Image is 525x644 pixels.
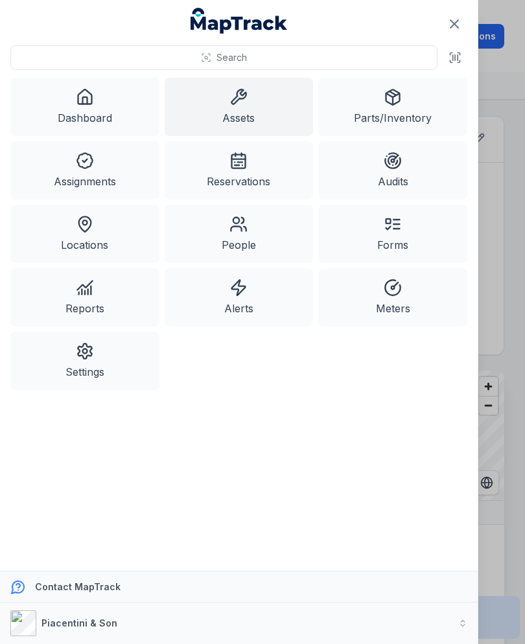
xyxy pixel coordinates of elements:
a: Assignments [10,141,159,200]
a: Locations [10,205,159,263]
strong: Contact MapTrack [35,581,121,592]
button: Search [10,45,437,70]
a: People [165,205,314,263]
a: Audits [318,141,467,200]
a: Assets [165,78,314,136]
span: Search [216,51,247,64]
a: Settings [10,332,159,390]
a: Reservations [165,141,314,200]
a: Reports [10,268,159,327]
strong: Piacentini & Son [41,617,117,628]
button: Close navigation [441,10,468,38]
a: MapTrack [191,8,288,34]
a: Dashboard [10,78,159,136]
a: Forms [318,205,467,263]
a: Alerts [165,268,314,327]
a: Parts/Inventory [318,78,467,136]
a: Meters [318,268,467,327]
